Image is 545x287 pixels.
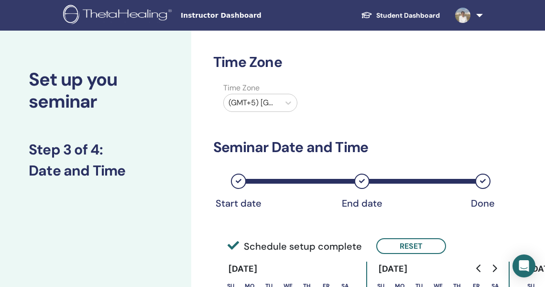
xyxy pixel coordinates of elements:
[471,259,487,278] button: Go to previous month
[459,198,507,209] div: Done
[512,254,535,277] div: Open Intercom Messenger
[215,198,262,209] div: Start date
[228,239,362,254] span: Schedule setup complete
[353,7,447,24] a: Student Dashboard
[338,198,386,209] div: End date
[487,259,502,278] button: Go to next month
[361,11,372,19] img: graduation-cap-white.svg
[371,262,415,276] div: [DATE]
[221,262,265,276] div: [DATE]
[376,238,446,254] button: Reset
[29,69,163,112] h2: Set up you seminar
[29,141,163,158] h3: Step 3 of 4 :
[218,82,303,94] label: Time Zone
[455,8,470,23] img: default.jpg
[213,139,490,156] h3: Seminar Date and Time
[29,162,163,179] h3: Date and Time
[213,54,490,71] h3: Time Zone
[63,5,175,26] img: logo.png
[181,11,324,21] span: Instructor Dashboard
